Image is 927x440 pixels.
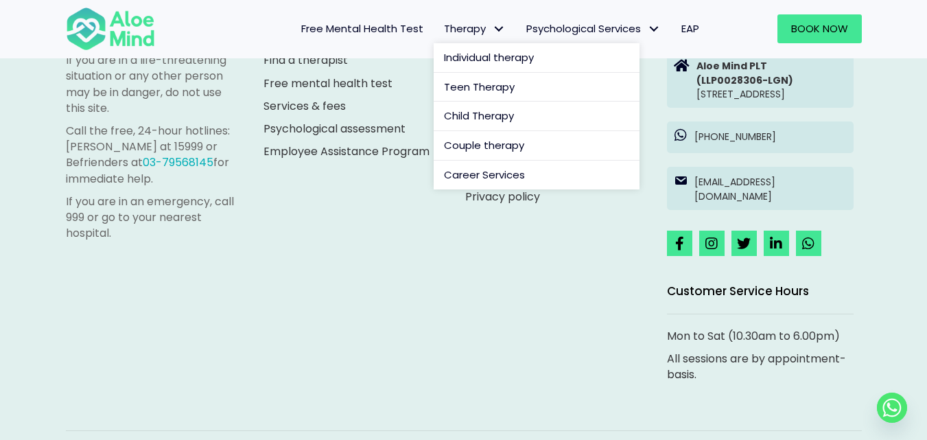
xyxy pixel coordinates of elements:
a: Career Services [434,161,639,189]
span: Psychological Services [526,21,661,36]
span: Child Therapy [444,108,514,123]
span: Career Services [444,167,525,182]
a: TherapyTherapy: submenu [434,14,516,43]
p: Mon to Sat (10.30am to 6.00pm) [667,328,854,344]
span: EAP [681,21,699,36]
span: Teen Therapy [444,80,515,94]
img: Aloe mind Logo [66,6,155,51]
a: Book Now [777,14,862,43]
span: Couple therapy [444,138,524,152]
a: Couple therapy [434,131,639,161]
span: Psychological Services: submenu [644,19,664,39]
span: Free Mental Health Test [301,21,423,36]
a: [EMAIL_ADDRESS][DOMAIN_NAME] [667,167,854,210]
a: Find a therapist [263,52,348,68]
strong: Aloe Mind PLT [696,59,767,73]
span: Therapy: submenu [489,19,509,39]
a: EAP [671,14,709,43]
span: Therapy [444,21,506,36]
p: [STREET_ADDRESS] [696,59,847,101]
a: Child Therapy [434,102,639,131]
a: 03-79568145 [143,154,213,170]
a: Whatsapp [877,393,907,423]
a: Psychological assessment [263,121,406,137]
a: Privacy policy [465,189,540,205]
a: Services & fees [263,98,346,114]
a: Psychological ServicesPsychological Services: submenu [516,14,671,43]
p: All sessions are by appointment-basis. [667,351,854,382]
a: Free Mental Health Test [291,14,434,43]
a: Teen Therapy [434,73,639,102]
p: If you are in a life-threatening situation or any other person may be in danger, do not use this ... [66,52,236,116]
span: Customer Service Hours [667,283,809,299]
a: Employee Assistance Program [263,143,430,159]
a: [PHONE_NUMBER] [667,121,854,153]
a: Aloe Mind PLT(LLP0028306-LGN)[STREET_ADDRESS] [667,52,854,108]
span: Book Now [791,21,848,36]
span: Individual therapy [444,50,534,65]
p: [EMAIL_ADDRESS][DOMAIN_NAME] [694,175,847,203]
strong: (LLP0028306-LGN) [696,73,793,87]
p: Call the free, 24-hour hotlines: [PERSON_NAME] at 15999 or Befrienders at for immediate help. [66,123,236,187]
p: If you are in an emergency, call 999 or go to your nearest hospital. [66,194,236,242]
p: [PHONE_NUMBER] [694,130,847,143]
a: Free mental health test [263,76,392,91]
nav: Menu [173,14,709,43]
a: Individual therapy [434,43,639,73]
